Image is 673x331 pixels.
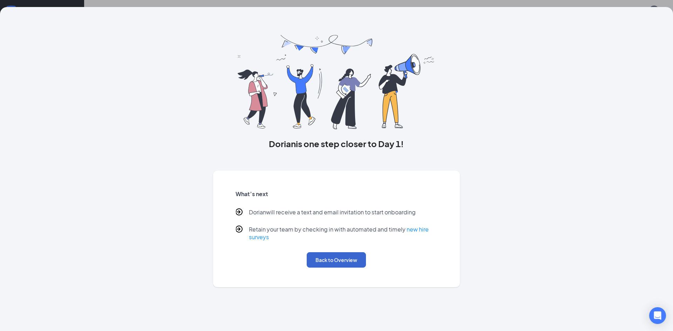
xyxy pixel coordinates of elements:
[307,252,366,268] button: Back to Overview
[649,307,666,324] div: Open Intercom Messenger
[249,226,429,241] a: new hire surveys
[213,138,460,150] h3: Dorian is one step closer to Day 1!
[238,35,435,129] img: you are all set
[249,208,416,217] p: Dorian will receive a text and email invitation to start onboarding
[249,226,437,241] p: Retain your team by checking in with automated and timely
[236,190,437,198] h5: What’s next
